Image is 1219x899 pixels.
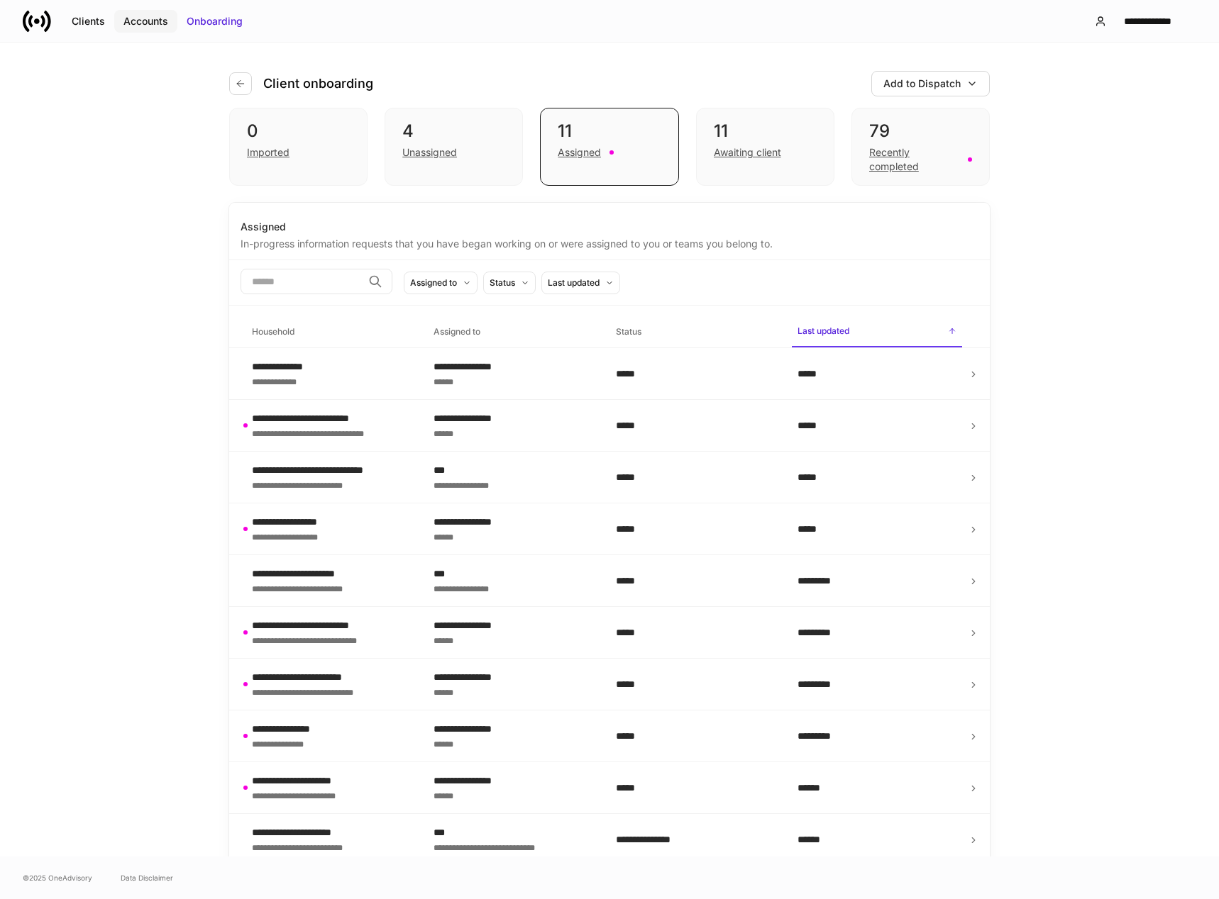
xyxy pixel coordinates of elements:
h6: Last updated [798,324,849,337]
span: © 2025 OneAdvisory [23,872,92,883]
h6: Status [616,325,641,338]
span: Assigned to [428,318,598,347]
div: Status [490,276,515,289]
span: Status [610,318,781,347]
div: 79Recently completed [851,108,990,186]
button: Status [483,272,536,294]
h6: Assigned to [434,325,480,338]
button: Last updated [541,272,620,294]
div: Assigned [241,220,978,234]
h6: Household [252,325,294,338]
div: In-progress information requests that you have began working on or were assigned to you or teams ... [241,234,978,251]
div: 4Unassigned [385,108,523,186]
div: 4 [402,120,505,143]
div: Add to Dispatch [883,77,961,91]
div: 0Imported [229,108,368,186]
div: 11Assigned [540,108,678,186]
div: 11 [714,120,817,143]
div: Unassigned [402,145,457,160]
button: Add to Dispatch [871,71,990,96]
div: Accounts [123,14,168,28]
div: Awaiting client [714,145,781,160]
div: Imported [247,145,289,160]
div: Assigned [558,145,601,160]
span: Household [246,318,417,347]
span: Last updated [792,317,962,347]
button: Clients [62,10,114,33]
button: Accounts [114,10,177,33]
div: 11Awaiting client [696,108,834,186]
div: 11 [558,120,661,143]
div: Recently completed [869,145,959,174]
button: Onboarding [177,10,252,33]
div: Onboarding [187,14,243,28]
div: 0 [247,120,350,143]
div: Last updated [548,276,600,289]
h4: Client onboarding [263,75,373,92]
div: Assigned to [410,276,457,289]
a: Data Disclaimer [121,872,173,883]
div: 79 [869,120,972,143]
button: Assigned to [404,272,478,294]
div: Clients [72,14,105,28]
